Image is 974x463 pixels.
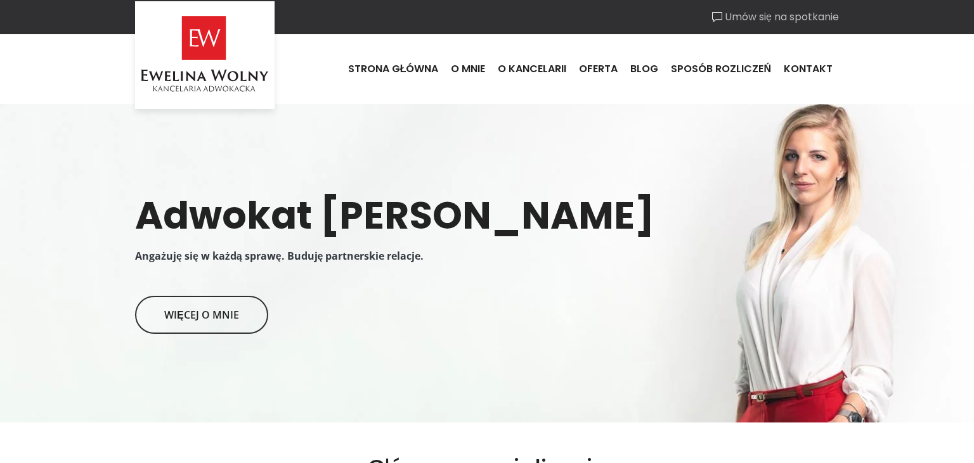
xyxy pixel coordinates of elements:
[135,248,839,264] p: Angażuję się w każdą sprawę. Buduję partnerskie relacje.
[491,52,573,86] a: O kancelarii
[445,52,491,86] a: O mnie
[135,296,268,334] a: Więcej o mnie
[342,52,445,86] a: Strona główna
[135,193,839,238] h1: Adwokat [PERSON_NAME]
[573,52,624,86] a: Oferta
[777,52,839,86] a: Kontakt
[712,10,839,25] a: Umów się na spotkanie
[624,52,665,86] a: Blog
[665,52,777,86] a: Sposób rozliczeń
